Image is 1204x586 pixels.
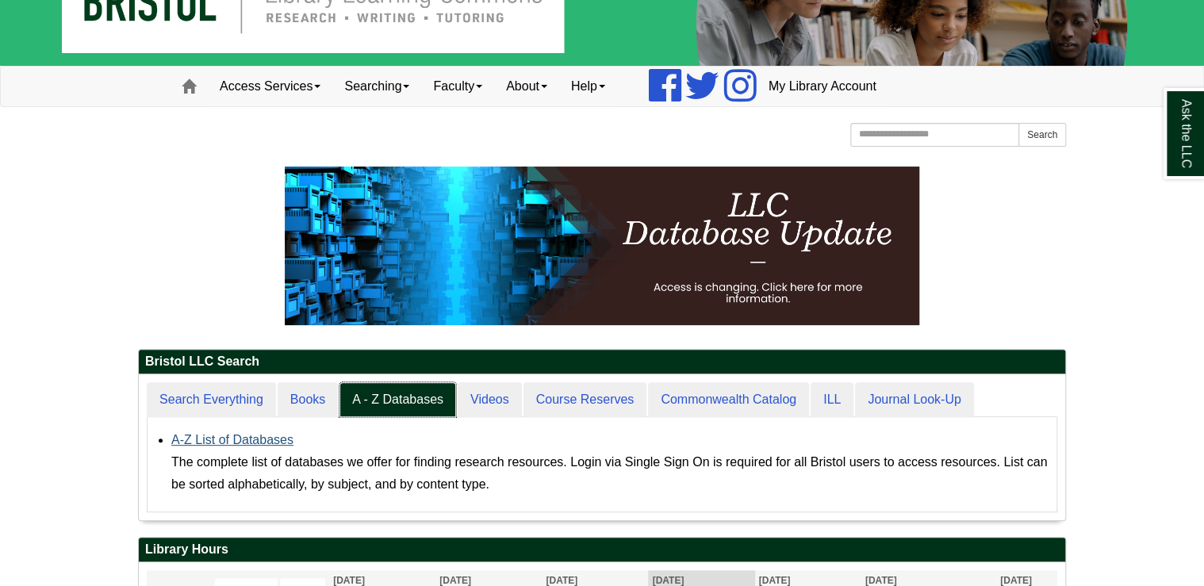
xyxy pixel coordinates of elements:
a: Course Reserves [523,382,647,418]
a: Videos [458,382,522,418]
a: A-Z List of Databases [171,433,293,446]
a: Faculty [421,67,494,106]
span: [DATE] [333,575,365,586]
a: Searching [332,67,421,106]
a: My Library Account [757,67,888,106]
span: [DATE] [546,575,577,586]
img: HTML tutorial [285,167,919,325]
a: Commonwealth Catalog [648,382,809,418]
a: ILL [811,382,853,418]
div: The complete list of databases we offer for finding research resources. Login via Single Sign On ... [171,451,1049,496]
span: [DATE] [652,575,684,586]
a: Journal Look-Up [855,382,973,418]
a: Books [278,382,338,418]
a: About [494,67,559,106]
a: Help [559,67,617,106]
h2: Library Hours [139,538,1065,562]
a: Search Everything [147,382,276,418]
span: [DATE] [439,575,471,586]
span: [DATE] [759,575,791,586]
button: Search [1018,123,1066,147]
span: [DATE] [865,575,897,586]
a: A - Z Databases [339,382,456,418]
span: [DATE] [1000,575,1032,586]
h2: Bristol LLC Search [139,350,1065,374]
a: Access Services [208,67,332,106]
